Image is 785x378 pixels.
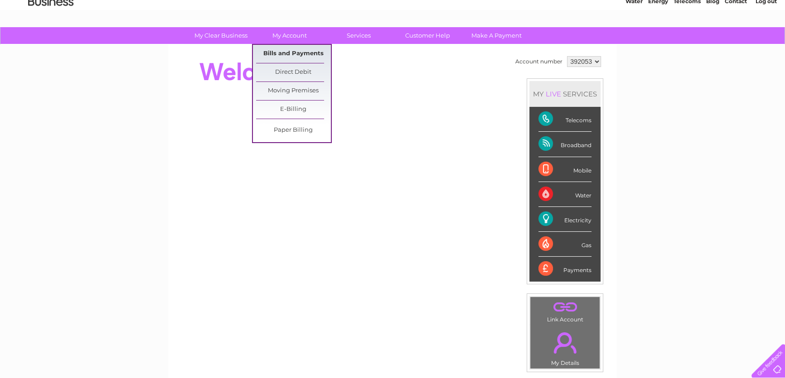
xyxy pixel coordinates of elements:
a: 0333 014 3131 [614,5,677,16]
div: Telecoms [538,107,591,132]
a: Blog [706,38,719,45]
a: Contact [725,38,747,45]
div: Mobile [538,157,591,182]
a: Bills and Payments [256,45,331,63]
td: Account number [513,54,565,69]
a: My Account [252,27,327,44]
div: Payments [538,257,591,281]
a: E-Billing [256,100,331,119]
a: Energy [648,38,668,45]
div: Water [538,182,591,207]
td: My Details [530,325,600,369]
div: Clear Business is a trading name of Verastar Limited (registered in [GEOGRAPHIC_DATA] No. 3667643... [179,5,607,44]
div: LIVE [544,90,563,98]
img: logo.png [28,24,74,51]
a: Paper Billing [256,121,331,139]
a: Water [625,38,643,45]
a: . [533,299,597,315]
div: Electricity [538,207,591,232]
a: Telecoms [674,38,701,45]
a: Services [321,27,396,44]
div: Broadband [538,132,591,157]
a: Direct Debit [256,63,331,81]
a: Customer Help [390,27,465,44]
div: Gas [538,232,591,257]
a: Make A Payment [459,27,534,44]
a: Log out [755,38,776,45]
a: . [533,327,597,359]
a: My Clear Business [184,27,258,44]
a: Moving Premises [256,82,331,100]
td: Link Account [530,297,600,325]
div: MY SERVICES [529,81,601,107]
